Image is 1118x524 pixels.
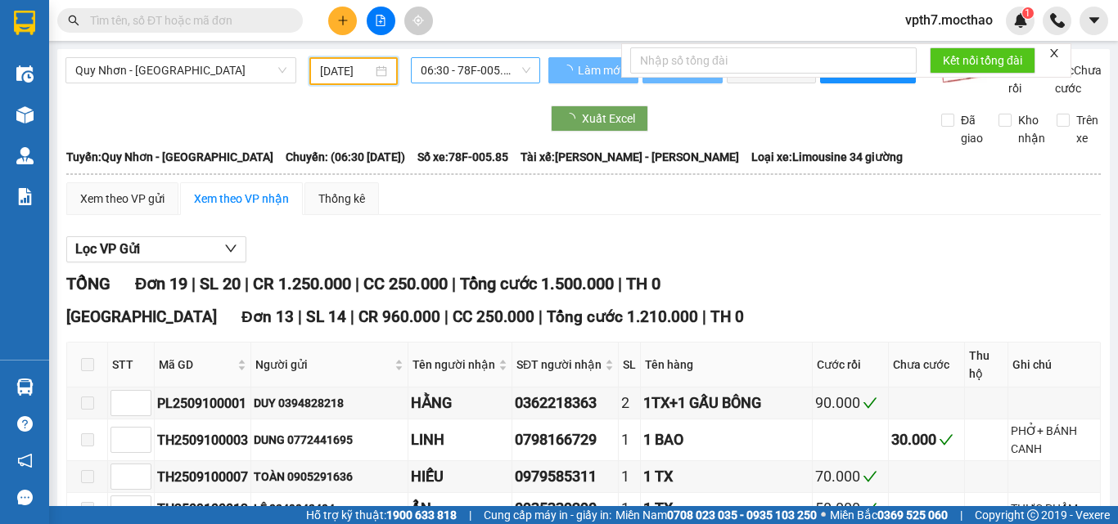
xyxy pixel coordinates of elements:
[619,343,641,387] th: SL
[16,106,34,123] img: warehouse-icon
[90,11,283,29] input: Tìm tên, số ĐT hoặc mã đơn
[412,356,495,374] span: Tên người nhận
[1080,7,1108,35] button: caret-down
[421,58,530,83] span: 06:30 - 78F-005.85
[1048,47,1060,59] span: close
[453,307,534,326] span: CC 250.000
[417,148,508,166] span: Số xe: 78F-005.85
[254,499,405,517] div: LÊ 0349043404
[954,111,990,147] span: Đã giao
[930,47,1035,74] button: Kết nối tổng đài
[367,7,395,35] button: file-add
[337,15,349,26] span: plus
[484,506,611,524] span: Cung cấp máy in - giấy in:
[1013,13,1028,28] img: icon-new-feature
[14,11,35,35] img: logo-vxr
[328,7,357,35] button: plus
[943,52,1022,69] span: Kết nối tổng đài
[254,394,405,412] div: DUY 0394828218
[512,461,619,493] td: 0979585311
[1070,111,1105,147] span: Trên xe
[135,274,187,293] span: Đơn 19
[80,190,165,208] div: Xem theo VP gửi
[515,392,615,414] div: 0362218363
[16,147,34,164] img: warehouse-icon
[66,274,110,293] span: TỔNG
[1027,509,1039,521] span: copyright
[192,274,196,293] span: |
[641,343,813,387] th: Tên hàng
[863,469,877,484] span: check
[615,506,817,524] span: Miền Nam
[548,57,638,83] button: Làm mới
[582,110,635,128] span: Xuất Excel
[245,274,249,293] span: |
[1008,343,1101,387] th: Ghi chú
[815,497,886,520] div: 50.000
[877,508,948,522] strong: 0369 525 060
[1011,499,1098,517] div: THỰC PHẨM
[66,236,246,262] button: Lọc VP Gửi
[108,343,155,387] th: STT
[157,499,248,519] div: TH2509100012
[512,419,619,461] td: 0798166729
[889,343,965,387] th: Chưa cước
[411,465,509,488] div: HIẾU
[618,274,622,293] span: |
[194,190,289,208] div: Xem theo VP nhận
[621,392,638,414] div: 2
[254,431,405,449] div: DUNG 0772441695
[521,148,739,166] span: Tài xế: [PERSON_NAME] - [PERSON_NAME]
[318,190,365,208] div: Thống kê
[561,65,575,76] span: loading
[892,10,1006,30] span: vpth7.mocthao
[643,497,809,520] div: 1 TX
[891,428,962,451] div: 30.000
[626,274,660,293] span: TH 0
[16,378,34,396] img: warehouse-icon
[643,428,809,451] div: 1 BAO
[815,465,886,488] div: 70.000
[515,465,615,488] div: 0979585311
[408,419,512,461] td: LINH
[965,343,1008,387] th: Thu hộ
[821,512,826,518] span: ⚪️
[68,15,79,26] span: search
[411,497,509,520] div: ẨN
[253,274,351,293] span: CR 1.250.000
[155,387,251,419] td: PL2509100001
[408,387,512,419] td: HẰNG
[75,239,140,259] span: Lọc VP Gửi
[702,307,706,326] span: |
[444,307,449,326] span: |
[16,188,34,205] img: solution-icon
[200,274,241,293] span: SL 20
[1025,7,1030,19] span: 1
[320,62,372,80] input: 10/09/2025
[1011,422,1098,458] div: PHỞ+ BÁNH CANH
[17,453,33,468] span: notification
[255,356,391,374] span: Người gửi
[286,148,405,166] span: Chuyến: (06:30 [DATE])
[515,497,615,520] div: 0935339290
[460,274,614,293] span: Tổng cước 1.500.000
[66,150,273,163] b: Tuyến: Quy Nhơn - [GEOGRAPHIC_DATA]
[1048,61,1104,97] span: Lọc Chưa cước
[17,490,33,505] span: message
[306,506,457,524] span: Hỗ trợ kỹ thuật:
[621,428,638,451] div: 1
[1050,13,1065,28] img: phone-icon
[960,506,962,524] span: |
[155,461,251,493] td: TH2509100007
[411,428,509,451] div: LINH
[643,392,809,414] div: 1TX+1 GẤU BÔNG
[939,432,953,447] span: check
[667,508,817,522] strong: 0708 023 035 - 0935 103 250
[564,113,582,124] span: loading
[157,467,248,487] div: TH2509100007
[630,47,917,74] input: Nhập số tổng đài
[1012,111,1052,147] span: Kho nhận
[155,419,251,461] td: TH2509100003
[643,465,809,488] div: 1 TX
[355,274,359,293] span: |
